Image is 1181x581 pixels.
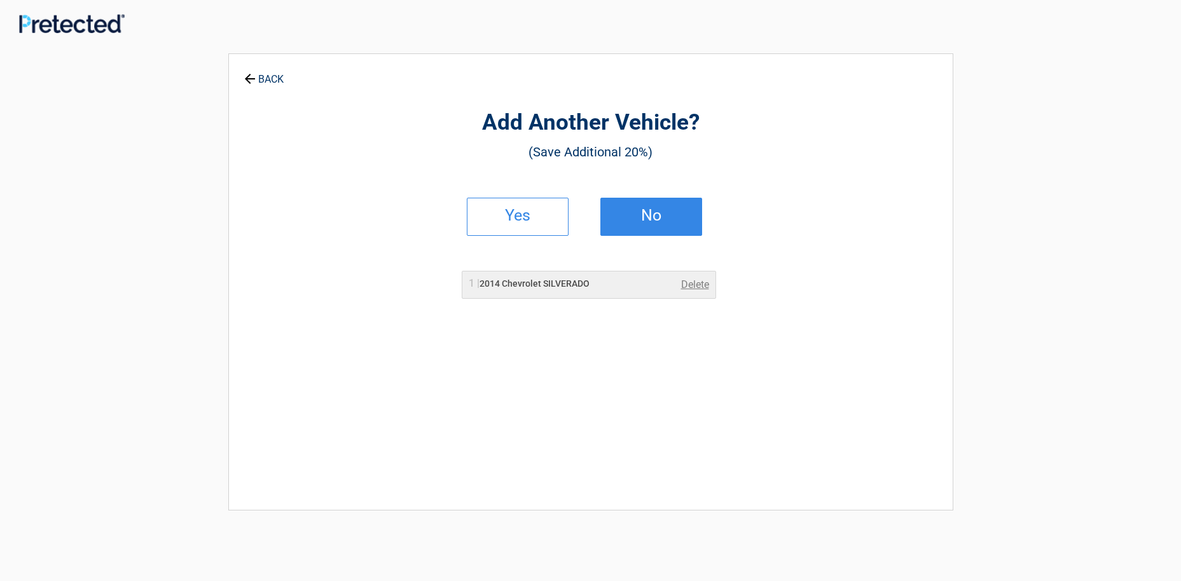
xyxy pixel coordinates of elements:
[242,62,286,85] a: BACK
[299,141,883,163] h3: (Save Additional 20%)
[469,277,590,290] h2: 2014 Chevrolet SILVERADO
[480,211,555,220] h2: Yes
[19,14,125,33] img: Main Logo
[681,277,709,292] a: Delete
[299,108,883,138] h2: Add Another Vehicle?
[614,211,689,220] h2: No
[469,277,480,289] span: 1 |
